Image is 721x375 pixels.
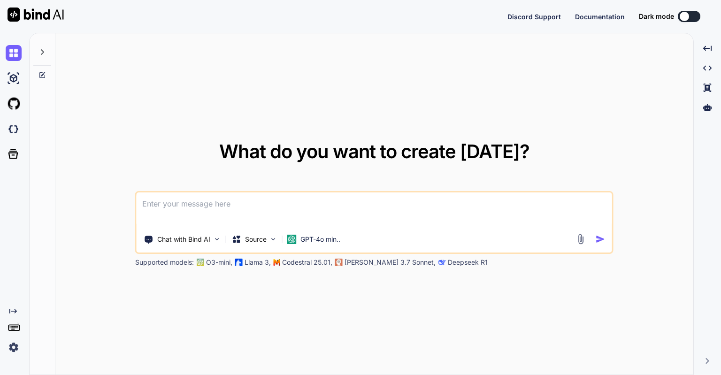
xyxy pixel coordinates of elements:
[219,140,529,163] span: What do you want to create [DATE]?
[197,259,204,266] img: GPT-4
[300,235,340,244] p: GPT-4o min..
[448,258,488,267] p: Deepseek R1
[6,45,22,61] img: chat
[282,258,332,267] p: Codestral 25.01,
[287,235,297,244] img: GPT-4o mini
[274,259,280,266] img: Mistral-AI
[345,258,436,267] p: [PERSON_NAME] 3.7 Sonnet,
[245,235,267,244] p: Source
[269,235,277,243] img: Pick Models
[575,13,625,21] span: Documentation
[575,234,586,245] img: attachment
[6,70,22,86] img: ai-studio
[206,258,232,267] p: O3-mini,
[438,259,446,266] img: claude
[6,121,22,137] img: darkCloudIdeIcon
[6,339,22,355] img: settings
[235,259,243,266] img: Llama2
[213,235,221,243] img: Pick Tools
[596,234,606,244] img: icon
[575,12,625,22] button: Documentation
[157,235,210,244] p: Chat with Bind AI
[507,13,561,21] span: Discord Support
[245,258,271,267] p: Llama 3,
[639,12,674,21] span: Dark mode
[135,258,194,267] p: Supported models:
[335,259,343,266] img: claude
[8,8,64,22] img: Bind AI
[507,12,561,22] button: Discord Support
[6,96,22,112] img: githubLight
